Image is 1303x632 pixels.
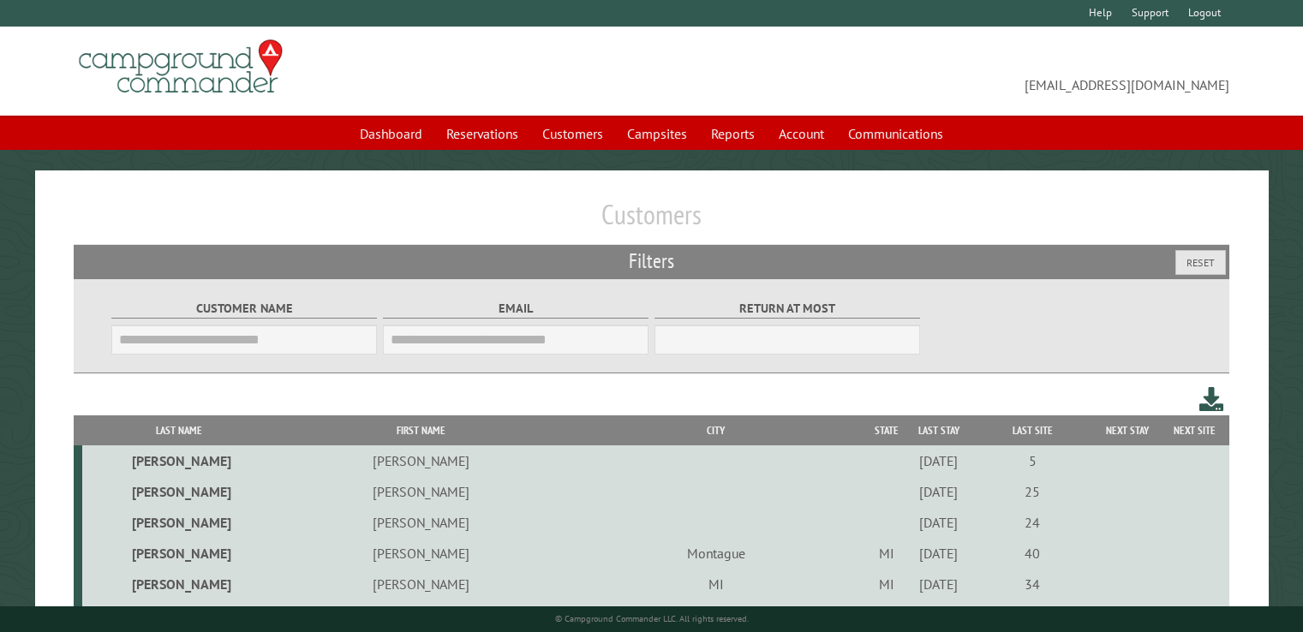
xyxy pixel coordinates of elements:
td: [PERSON_NAME] [276,569,566,599]
td: [PERSON_NAME] [276,599,566,630]
td: [PERSON_NAME] [82,599,276,630]
td: [PERSON_NAME] [82,538,276,569]
td: 25 [971,476,1095,507]
th: State [866,415,907,445]
a: Customers [532,117,613,150]
div: [DATE] [910,483,968,500]
td: [PERSON_NAME] [82,445,276,476]
a: Communications [838,117,953,150]
th: Next Stay [1095,415,1161,445]
div: [DATE] [910,545,968,562]
th: Last Stay [906,415,970,445]
td: 24 [971,507,1095,538]
td: Montague [566,538,866,569]
td: Bellevue [566,599,866,630]
button: Reset [1175,250,1226,275]
td: [PERSON_NAME] [276,476,566,507]
td: 40 [971,538,1095,569]
span: [EMAIL_ADDRESS][DOMAIN_NAME] [652,47,1229,95]
a: Reports [701,117,765,150]
td: 5 [971,445,1095,476]
label: Email [383,299,649,319]
div: [DATE] [910,575,968,593]
td: MI [866,538,907,569]
th: Next Site [1161,415,1229,445]
td: MI [866,569,907,599]
label: Return at most [654,299,921,319]
small: © Campground Commander LLC. All rights reserved. [555,613,749,624]
a: Account [768,117,834,150]
label: Customer Name [111,299,378,319]
th: City [566,415,866,445]
td: 34 [971,569,1095,599]
a: Campsites [617,117,697,150]
td: [PERSON_NAME] [276,445,566,476]
a: Download this customer list (.csv) [1199,384,1224,415]
td: [PERSON_NAME] [82,476,276,507]
th: Last Name [82,415,276,445]
h2: Filters [74,245,1229,277]
th: First Name [276,415,566,445]
div: [DATE] [910,514,968,531]
td: [PERSON_NAME] [82,507,276,538]
td: MI [566,569,866,599]
div: [DATE] [910,452,968,469]
h1: Customers [74,198,1229,245]
td: [PERSON_NAME] [276,507,566,538]
a: Dashboard [350,117,433,150]
a: Reservations [436,117,529,150]
img: Campground Commander [74,33,288,100]
td: MI [866,599,907,630]
td: 54 [971,599,1095,630]
td: [PERSON_NAME] [276,538,566,569]
td: [PERSON_NAME] [82,569,276,599]
th: Last Site [971,415,1095,445]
